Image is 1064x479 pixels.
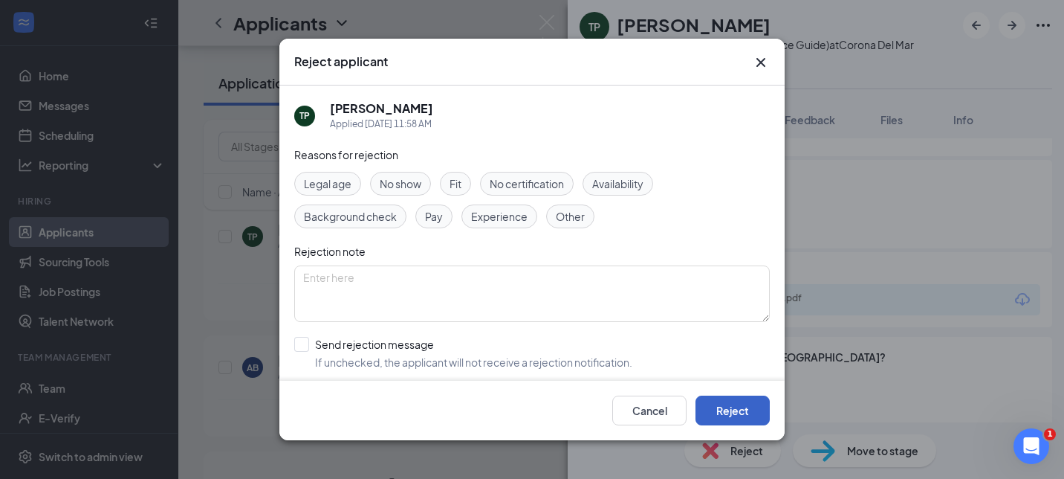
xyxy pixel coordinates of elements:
span: No show [380,176,421,192]
span: Background check [304,208,397,225]
span: Other [556,208,585,225]
svg: Cross [752,54,770,71]
span: Experience [471,208,528,225]
button: Close [752,54,770,71]
span: Reasons for rejection [294,148,398,161]
div: TP [299,109,310,122]
button: Cancel [612,396,687,425]
button: Reject [695,396,770,425]
h5: [PERSON_NAME] [330,100,433,117]
span: 1 [1044,428,1056,440]
span: No certification [490,176,564,192]
span: Legal age [304,176,351,192]
iframe: Intercom live chat [1013,428,1049,464]
span: Fit [450,176,461,192]
div: Applied [DATE] 11:58 AM [330,117,433,132]
span: Rejection note [294,245,366,258]
h3: Reject applicant [294,54,388,70]
span: Pay [425,208,443,225]
span: Availability [592,176,643,192]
